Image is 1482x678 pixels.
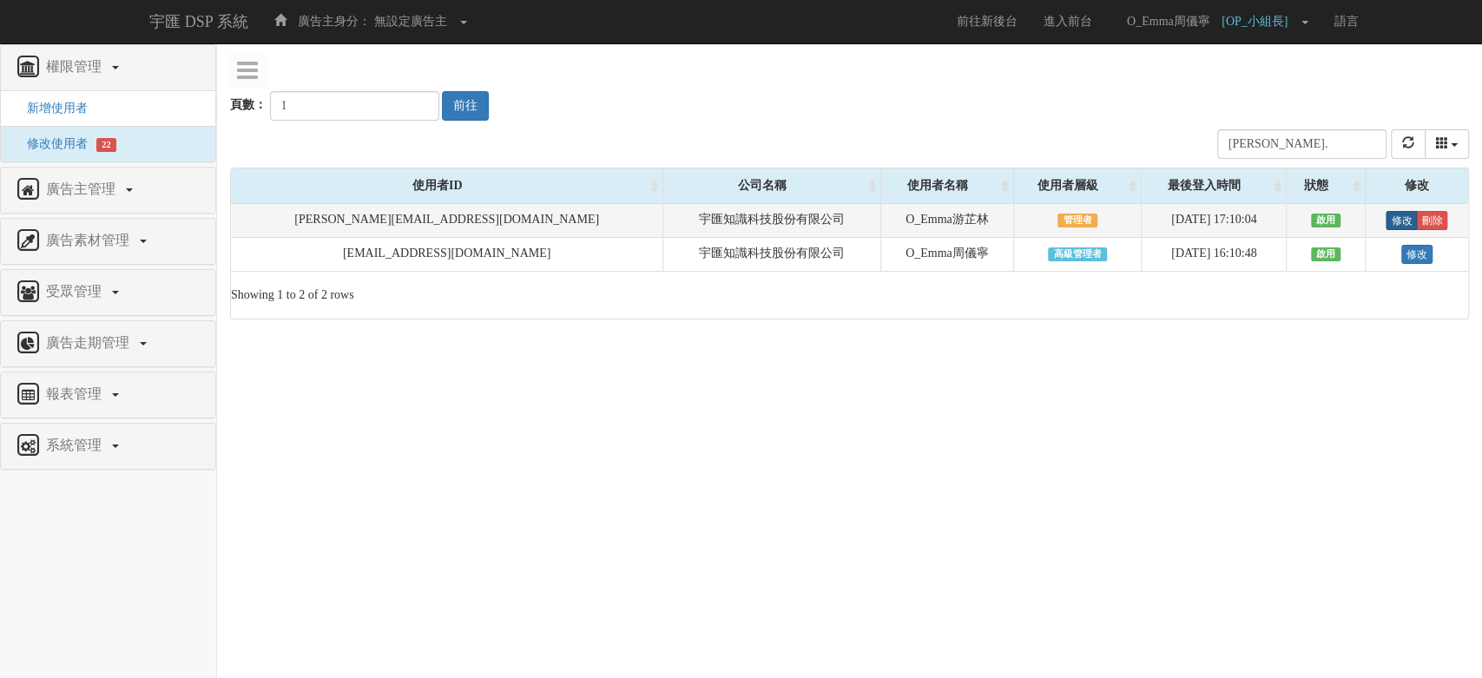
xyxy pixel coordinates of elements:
[231,204,663,238] td: [PERSON_NAME][EMAIL_ADDRESS][DOMAIN_NAME]
[1425,129,1470,159] button: columns
[42,284,110,299] span: 受眾管理
[1118,15,1219,28] span: O_Emma周儀寧
[298,15,371,28] span: 廣告主身分：
[881,168,1013,203] div: 使用者名稱
[1142,168,1286,203] div: 最後登入時間
[1287,168,1365,203] div: 狀態
[1222,15,1296,28] span: [OP_小組長]
[42,181,124,196] span: 廣告主管理
[231,288,354,301] span: Showing 1 to 2 of 2 rows
[1057,214,1097,227] span: 管理者
[14,176,202,204] a: 廣告主管理
[1311,247,1341,261] span: 啟用
[1311,214,1341,227] span: 啟用
[42,438,110,452] span: 系統管理
[231,168,662,203] div: 使用者ID
[1217,129,1386,159] input: Search
[1142,238,1287,272] td: [DATE] 16:10:48
[14,137,88,150] a: 修改使用者
[1391,129,1426,159] button: refresh
[14,330,202,358] a: 廣告走期管理
[663,238,881,272] td: 宇匯知識科技股份有限公司
[231,238,663,272] td: [EMAIL_ADDRESS][DOMAIN_NAME]
[42,386,110,401] span: 報表管理
[442,91,489,121] button: 前往
[14,227,202,255] a: 廣告素材管理
[1386,211,1417,230] a: 修改
[1416,211,1447,230] a: 刪除
[14,102,88,115] a: 新增使用者
[663,204,881,238] td: 宇匯知識科技股份有限公司
[1014,168,1142,203] div: 使用者層級
[14,54,202,82] a: 權限管理
[42,335,138,350] span: 廣告走期管理
[14,432,202,460] a: 系統管理
[14,279,202,306] a: 受眾管理
[1425,129,1470,159] div: Columns
[14,381,202,409] a: 報表管理
[880,204,1013,238] td: O_Emma游芷林
[42,59,110,74] span: 權限管理
[96,138,116,152] span: 22
[1366,168,1468,203] div: 修改
[230,96,267,114] label: 頁數：
[1048,247,1107,261] span: 高級管理者
[42,233,138,247] span: 廣告素材管理
[1142,204,1287,238] td: [DATE] 17:10:04
[1401,245,1433,264] a: 修改
[663,168,880,203] div: 公司名稱
[880,238,1013,272] td: O_Emma周儀寧
[374,15,447,28] span: 無設定廣告主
